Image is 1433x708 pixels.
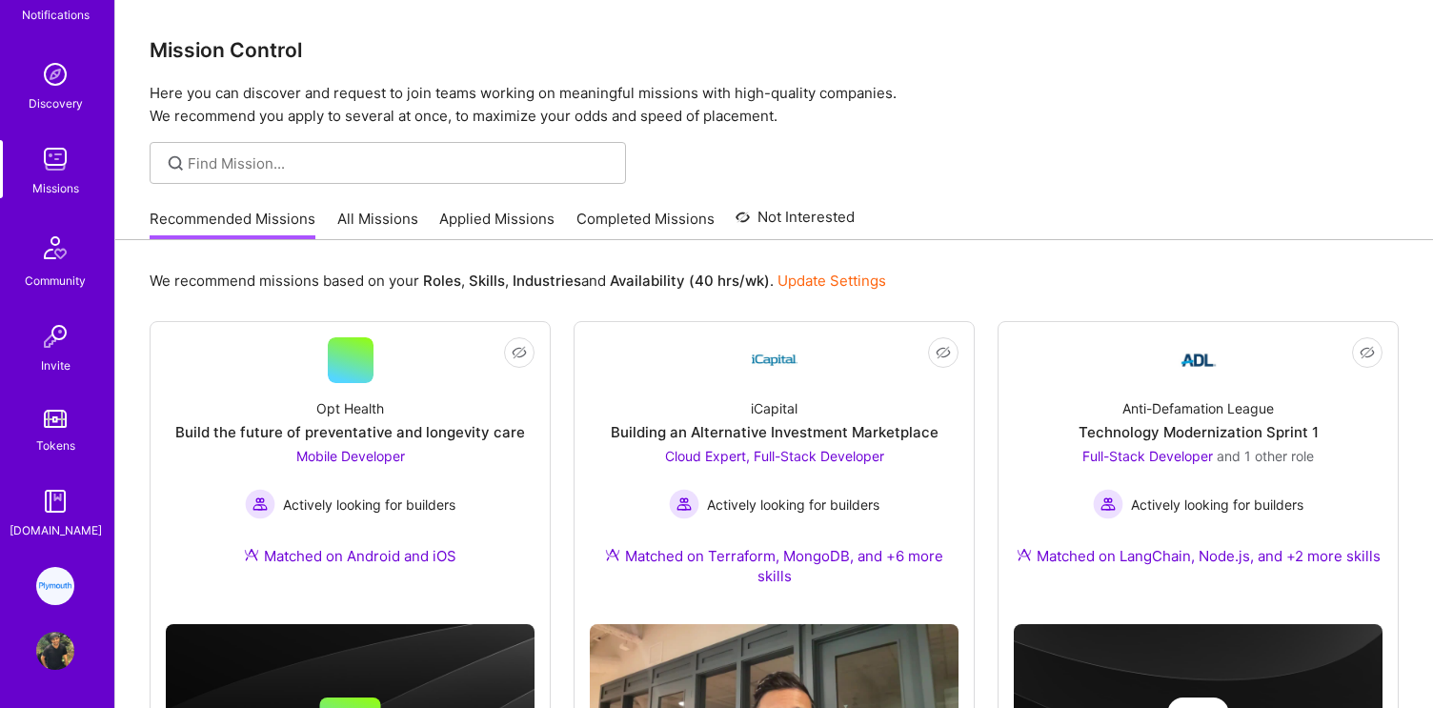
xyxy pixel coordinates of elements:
[590,337,959,609] a: Company LogoiCapitalBuilding an Alternative Investment MarketplaceCloud Expert, Full-Stack Develo...
[150,38,1399,62] h3: Mission Control
[150,82,1399,128] p: Here you can discover and request to join teams working on meaningful missions with high-quality ...
[1131,495,1303,515] span: Actively looking for builders
[1079,422,1319,442] div: Technology Modernization Sprint 1
[10,520,102,540] div: [DOMAIN_NAME]
[25,271,86,291] div: Community
[150,209,315,240] a: Recommended Missions
[752,337,797,383] img: Company Logo
[669,489,699,519] img: Actively looking for builders
[736,206,855,240] a: Not Interested
[32,225,78,271] img: Community
[1122,398,1274,418] div: Anti-Defamation League
[175,422,525,442] div: Build the future of preventative and longevity care
[1217,448,1314,464] span: and 1 other role
[150,271,886,291] p: We recommend missions based on your , , and .
[31,632,79,670] a: User Avatar
[576,209,715,240] a: Completed Missions
[36,435,75,455] div: Tokens
[1017,547,1032,562] img: Ateam Purple Icon
[1017,546,1381,566] div: Matched on LangChain, Node.js, and +2 more skills
[423,272,461,290] b: Roles
[316,398,384,418] div: Opt Health
[41,355,71,375] div: Invite
[610,272,770,290] b: Availability (40 hrs/wk)
[244,546,456,566] div: Matched on Android and iOS
[36,317,74,355] img: Invite
[36,567,74,605] img: Plymouth: Fullstack developer to help build a global mobility platform
[707,495,879,515] span: Actively looking for builders
[665,448,884,464] span: Cloud Expert, Full-Stack Developer
[36,482,74,520] img: guide book
[31,567,79,605] a: Plymouth: Fullstack developer to help build a global mobility platform
[296,448,405,464] span: Mobile Developer
[1082,448,1213,464] span: Full-Stack Developer
[165,152,187,174] i: icon SearchGrey
[36,140,74,178] img: teamwork
[32,178,79,198] div: Missions
[590,546,959,586] div: Matched on Terraform, MongoDB, and +6 more skills
[1014,337,1383,589] a: Company LogoAnti-Defamation LeagueTechnology Modernization Sprint 1Full-Stack Developer and 1 oth...
[936,345,951,360] i: icon EyeClosed
[244,547,259,562] img: Ateam Purple Icon
[751,398,797,418] div: iCapital
[605,547,620,562] img: Ateam Purple Icon
[611,422,939,442] div: Building an Alternative Investment Marketplace
[44,410,67,428] img: tokens
[513,272,581,290] b: Industries
[439,209,555,240] a: Applied Missions
[36,632,74,670] img: User Avatar
[1360,345,1375,360] i: icon EyeClosed
[283,495,455,515] span: Actively looking for builders
[188,153,612,173] input: Find Mission...
[337,209,418,240] a: All Missions
[1176,337,1221,383] img: Company Logo
[777,272,886,290] a: Update Settings
[29,93,83,113] div: Discovery
[166,337,535,589] a: Opt HealthBuild the future of preventative and longevity careMobile Developer Actively looking fo...
[469,272,505,290] b: Skills
[1093,489,1123,519] img: Actively looking for builders
[512,345,527,360] i: icon EyeClosed
[36,55,74,93] img: discovery
[245,489,275,519] img: Actively looking for builders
